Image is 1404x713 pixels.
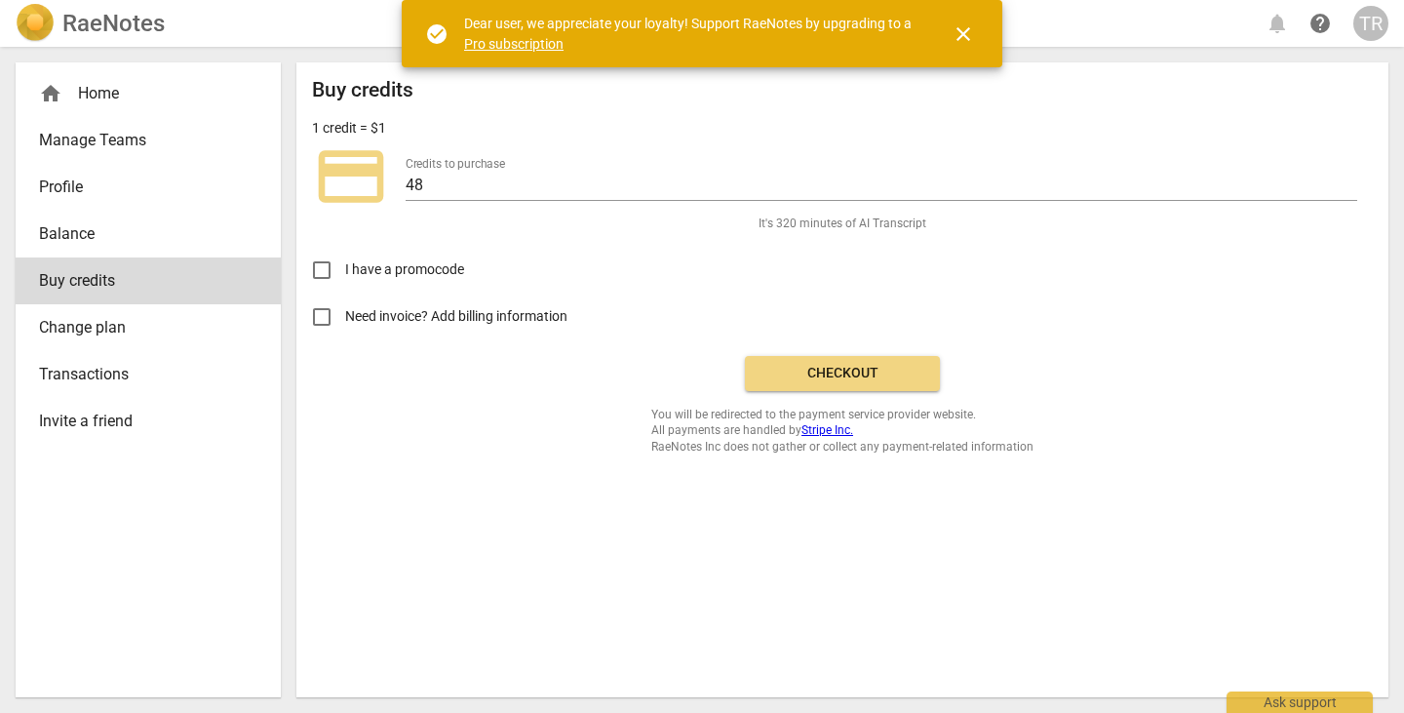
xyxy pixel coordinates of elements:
[345,306,570,327] span: Need invoice? Add billing information
[312,78,413,102] h2: Buy credits
[16,351,281,398] a: Transactions
[16,164,281,211] a: Profile
[464,14,916,54] div: Dear user, we appreciate your loyalty! Support RaeNotes by upgrading to a
[1227,692,1373,713] div: Ask support
[39,410,242,433] span: Invite a friend
[16,117,281,164] a: Manage Teams
[39,363,242,386] span: Transactions
[16,398,281,445] a: Invite a friend
[952,22,975,46] span: close
[1353,6,1388,41] button: TR
[16,211,281,257] a: Balance
[16,4,55,43] img: Logo
[39,269,242,293] span: Buy credits
[312,138,390,216] span: credit_card
[39,82,242,105] div: Home
[464,36,564,52] a: Pro subscription
[1308,12,1332,35] span: help
[745,356,940,391] button: Checkout
[345,259,464,280] span: I have a promocode
[801,423,853,437] a: Stripe Inc.
[406,158,505,170] label: Credits to purchase
[16,257,281,304] a: Buy credits
[16,4,165,43] a: LogoRaeNotes
[940,11,987,58] button: Close
[759,216,926,232] span: It's 320 minutes of AI Transcript
[651,407,1033,456] span: You will be redirected to the payment service provider website. All payments are handled by RaeNo...
[39,176,242,199] span: Profile
[39,82,62,105] span: home
[1303,6,1338,41] a: Help
[39,316,242,339] span: Change plan
[425,22,448,46] span: check_circle
[16,304,281,351] a: Change plan
[39,222,242,246] span: Balance
[39,129,242,152] span: Manage Teams
[16,70,281,117] div: Home
[760,364,924,383] span: Checkout
[312,118,386,139] p: 1 credit = $1
[62,10,165,37] h2: RaeNotes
